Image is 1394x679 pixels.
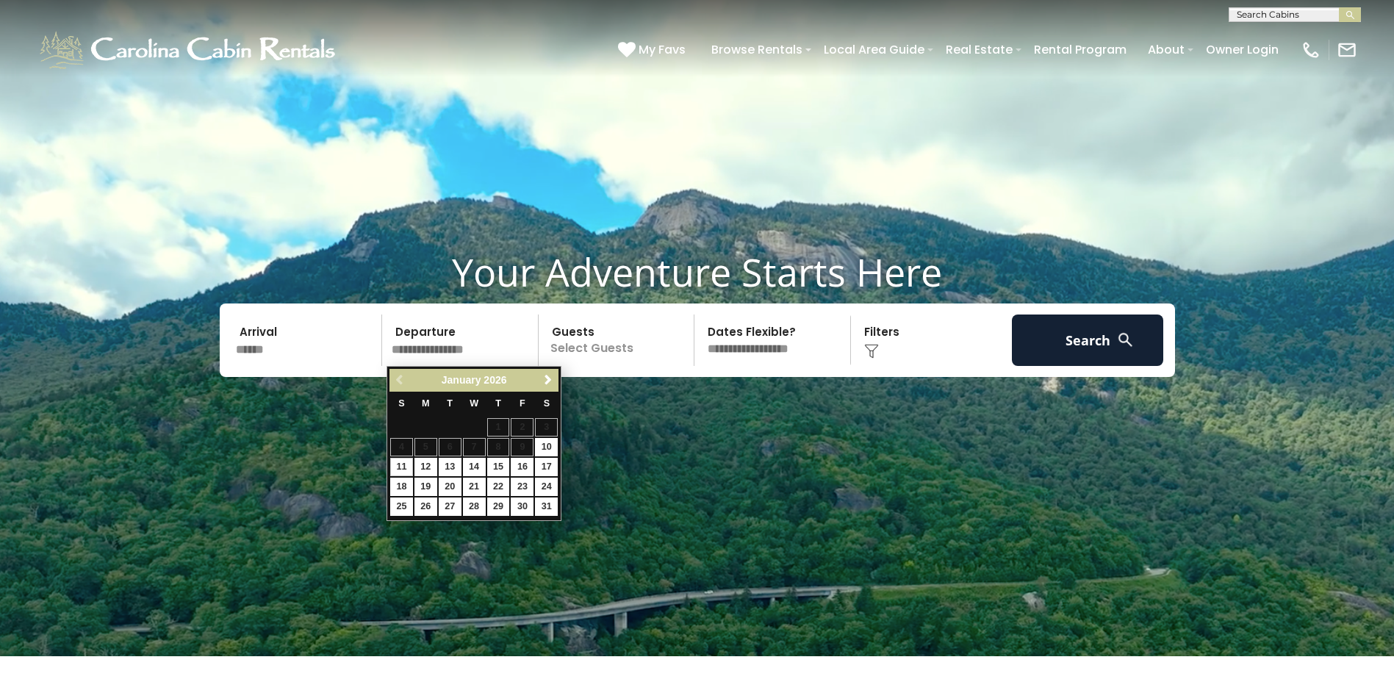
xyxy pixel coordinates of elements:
span: Next [542,374,554,386]
a: 17 [535,458,558,476]
a: 25 [390,497,413,516]
a: 19 [414,478,437,496]
a: 12 [414,458,437,476]
a: 10 [535,438,558,456]
img: mail-regular-white.png [1337,40,1357,60]
img: White-1-1-2.png [37,28,342,72]
a: Next [539,371,557,389]
a: 28 [463,497,486,516]
a: 29 [487,497,510,516]
span: Friday [520,398,525,409]
a: 14 [463,458,486,476]
span: My Favs [639,40,686,59]
a: Browse Rentals [704,37,810,62]
a: Local Area Guide [816,37,932,62]
h1: Your Adventure Starts Here [11,249,1383,295]
span: Sunday [398,398,404,409]
button: Search [1012,315,1164,366]
a: 11 [390,458,413,476]
span: January [442,374,481,386]
a: 16 [511,458,533,476]
p: Select Guests [543,315,694,366]
a: 24 [535,478,558,496]
a: 31 [535,497,558,516]
a: My Favs [618,40,689,60]
img: search-regular-white.png [1116,331,1135,349]
a: Real Estate [938,37,1020,62]
span: Thursday [495,398,501,409]
a: Rental Program [1027,37,1134,62]
a: 20 [439,478,461,496]
a: 18 [390,478,413,496]
a: 30 [511,497,533,516]
span: Wednesday [470,398,478,409]
a: 21 [463,478,486,496]
a: 22 [487,478,510,496]
a: About [1140,37,1192,62]
span: Tuesday [447,398,453,409]
img: phone-regular-white.png [1301,40,1321,60]
span: Monday [422,398,430,409]
a: 23 [511,478,533,496]
span: 2026 [484,374,506,386]
img: filter--v1.png [864,344,879,359]
a: 27 [439,497,461,516]
a: 13 [439,458,461,476]
span: Saturday [544,398,550,409]
a: 15 [487,458,510,476]
a: Owner Login [1199,37,1286,62]
a: 26 [414,497,437,516]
